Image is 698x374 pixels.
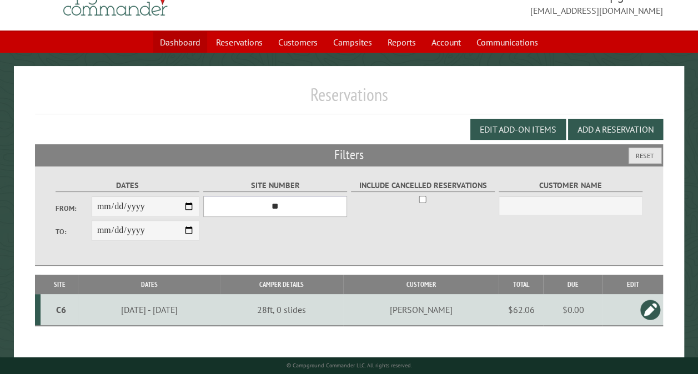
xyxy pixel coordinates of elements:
[425,32,468,53] a: Account
[629,148,661,164] button: Reset
[499,179,642,192] label: Customer Name
[56,179,199,192] label: Dates
[543,294,602,326] td: $0.00
[602,275,663,294] th: Edit
[78,275,220,294] th: Dates
[470,32,545,53] a: Communications
[209,32,269,53] a: Reservations
[35,84,663,114] h1: Reservations
[41,275,79,294] th: Site
[381,32,423,53] a: Reports
[220,275,343,294] th: Camper Details
[543,275,602,294] th: Due
[343,275,499,294] th: Customer
[203,179,347,192] label: Site Number
[499,275,543,294] th: Total
[272,32,324,53] a: Customers
[351,179,495,192] label: Include Cancelled Reservations
[35,144,663,165] h2: Filters
[45,304,77,315] div: C6
[220,294,343,326] td: 28ft, 0 slides
[287,362,412,369] small: © Campground Commander LLC. All rights reserved.
[56,203,92,214] label: From:
[343,294,499,326] td: [PERSON_NAME]
[470,119,566,140] button: Edit Add-on Items
[327,32,379,53] a: Campsites
[499,294,543,326] td: $62.06
[568,119,663,140] button: Add a Reservation
[153,32,207,53] a: Dashboard
[56,226,92,237] label: To:
[81,304,218,315] div: [DATE] - [DATE]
